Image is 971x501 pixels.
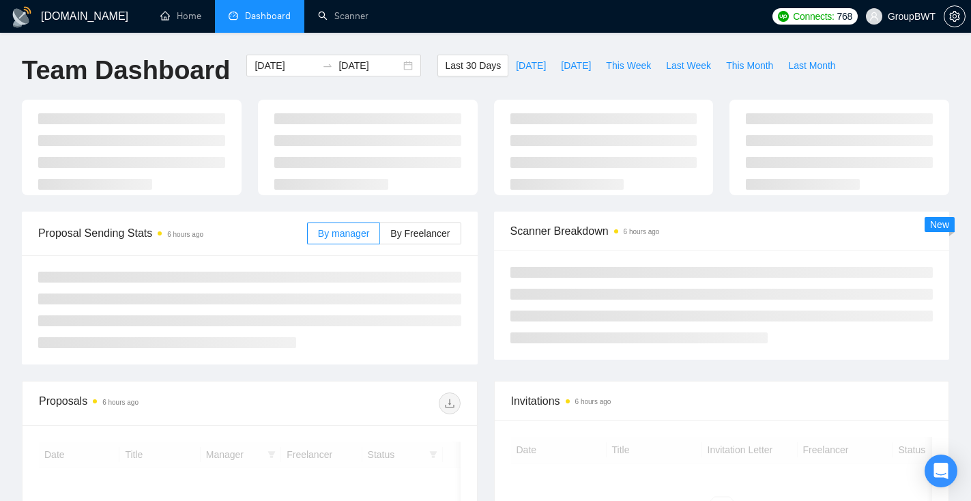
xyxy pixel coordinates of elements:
[245,10,291,22] span: Dashboard
[38,225,307,242] span: Proposal Sending Stats
[508,55,553,76] button: [DATE]
[575,398,611,405] time: 6 hours ago
[322,60,333,71] span: to
[869,12,879,21] span: user
[930,219,949,230] span: New
[437,55,508,76] button: Last 30 Days
[793,9,834,24] span: Connects:
[726,58,773,73] span: This Month
[39,392,250,414] div: Proposals
[944,11,966,22] a: setting
[510,223,933,240] span: Scanner Breakdown
[658,55,719,76] button: Last Week
[837,9,852,24] span: 768
[167,231,203,238] time: 6 hours ago
[516,58,546,73] span: [DATE]
[781,55,843,76] button: Last Month
[338,58,401,73] input: End date
[390,228,450,239] span: By Freelancer
[255,58,317,73] input: Start date
[229,11,238,20] span: dashboard
[22,55,230,87] h1: Team Dashboard
[11,6,33,28] img: logo
[925,455,957,487] div: Open Intercom Messenger
[322,60,333,71] span: swap-right
[511,392,933,410] span: Invitations
[318,10,368,22] a: searchScanner
[944,5,966,27] button: setting
[666,58,711,73] span: Last Week
[553,55,598,76] button: [DATE]
[598,55,658,76] button: This Week
[606,58,651,73] span: This Week
[160,10,201,22] a: homeHome
[445,58,501,73] span: Last 30 Days
[719,55,781,76] button: This Month
[102,399,139,406] time: 6 hours ago
[778,11,789,22] img: upwork-logo.png
[788,58,835,73] span: Last Month
[624,228,660,235] time: 6 hours ago
[561,58,591,73] span: [DATE]
[318,228,369,239] span: By manager
[944,11,965,22] span: setting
